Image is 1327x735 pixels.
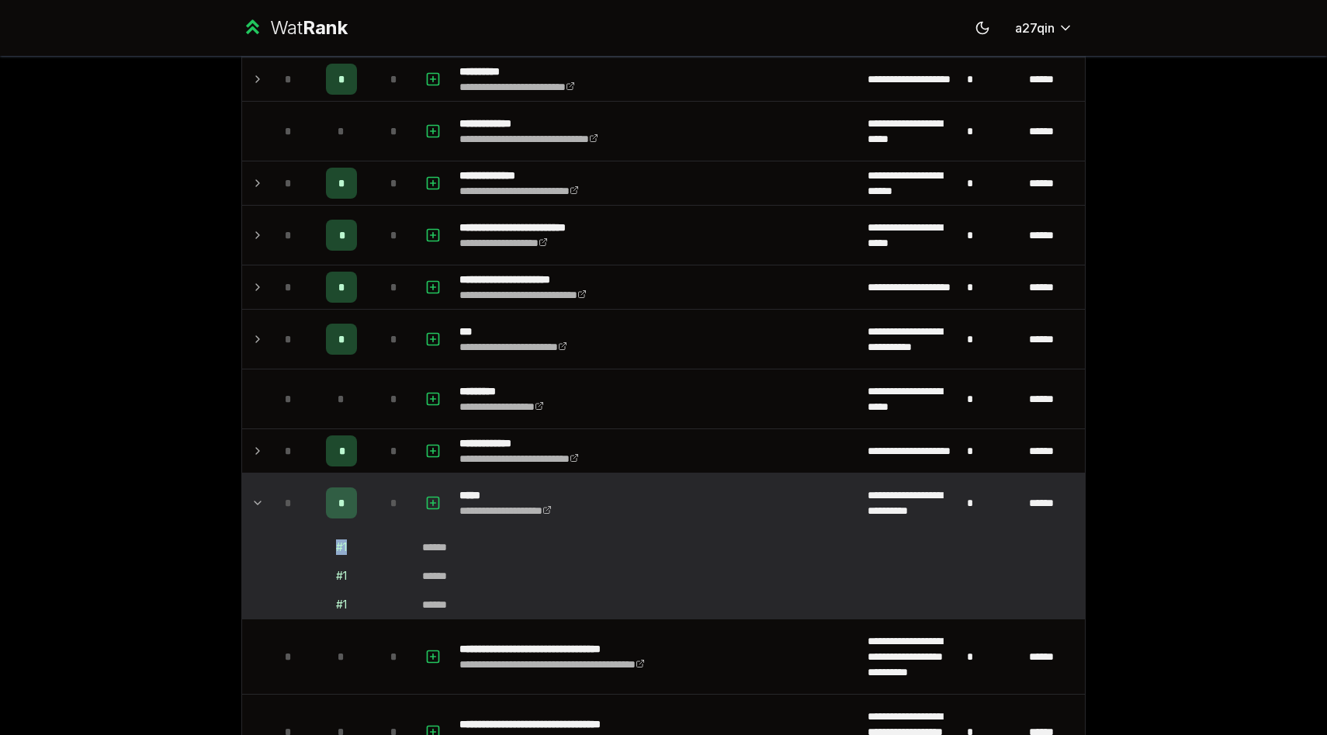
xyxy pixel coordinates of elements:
div: # 1 [336,568,347,584]
span: Rank [303,16,348,39]
a: WatRank [241,16,348,40]
span: a27qin [1015,19,1055,37]
button: a27qin [1003,14,1086,42]
div: # 1 [336,597,347,612]
div: # 1 [336,539,347,555]
div: Wat [270,16,348,40]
